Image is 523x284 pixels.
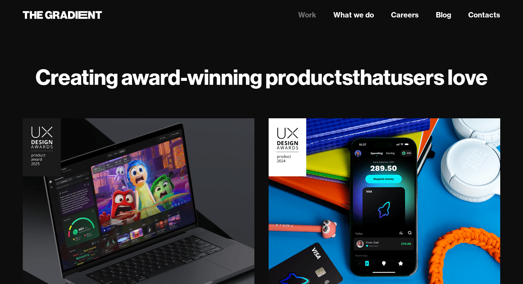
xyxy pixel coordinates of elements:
a: Contacts [468,10,500,20]
a: Blog [436,10,451,20]
a: Careers [391,10,419,20]
strong: that [353,63,391,91]
a: What we do [333,10,374,20]
a: Work [298,10,316,20]
h1: Creating award-winning products users love [23,64,500,90]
